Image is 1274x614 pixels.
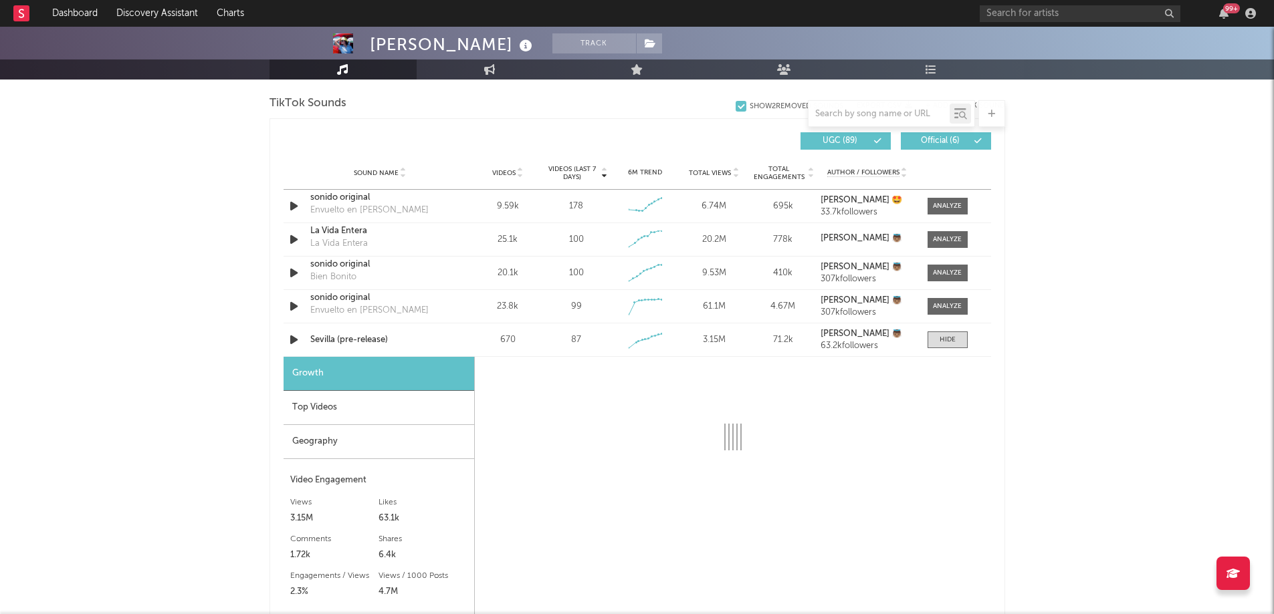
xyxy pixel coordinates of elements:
[379,510,467,526] div: 63.1k
[571,300,582,313] div: 99
[683,333,745,347] div: 3.15M
[752,333,814,347] div: 71.2k
[379,584,467,600] div: 4.7M
[290,472,467,488] div: Video Engagement
[477,333,539,347] div: 670
[571,333,581,347] div: 87
[290,531,379,547] div: Comments
[477,267,539,280] div: 20.1k
[290,494,379,510] div: Views
[290,510,379,526] div: 3.15M
[821,308,914,317] div: 307k followers
[752,300,814,313] div: 4.67M
[752,200,814,213] div: 695k
[910,137,971,145] span: Official ( 6 )
[370,33,536,55] div: [PERSON_NAME]
[821,208,914,217] div: 33.7k followers
[821,263,914,272] a: [PERSON_NAME] 👼🏽
[569,200,583,213] div: 178
[270,96,346,112] span: TikTok Sounds
[310,304,429,317] div: Envuelto en [PERSON_NAME]
[492,169,516,177] span: Videos
[379,547,467,563] div: 6.4k
[545,165,599,181] span: Videos (last 7 days)
[980,5,1180,22] input: Search for artists
[683,233,745,247] div: 20.2M
[310,258,450,271] a: sonido original
[683,200,745,213] div: 6.74M
[821,234,914,243] a: [PERSON_NAME] 👼🏽
[477,200,539,213] div: 9.59k
[310,237,368,251] div: La Vida Entera
[752,233,814,247] div: 778k
[290,547,379,563] div: 1.72k
[310,333,450,347] a: Sevilla (pre-release)
[821,275,914,284] div: 307k followers
[310,204,429,217] div: Envuelto en [PERSON_NAME]
[379,531,467,547] div: Shares
[821,329,914,339] a: [PERSON_NAME] 👼🏽
[683,267,745,280] div: 9.53M
[752,165,806,181] span: Total Engagements
[801,132,891,150] button: UGC(89)
[689,169,731,177] span: Total Views
[284,425,474,459] div: Geography
[284,357,474,391] div: Growth
[827,168,899,177] span: Author / Followers
[821,329,902,338] strong: [PERSON_NAME] 👼🏽
[809,109,950,120] input: Search by song name or URL
[552,33,636,53] button: Track
[310,224,450,238] a: La Vida Entera
[290,584,379,600] div: 2.3%
[821,196,914,205] a: [PERSON_NAME] 🤩
[821,296,914,305] a: [PERSON_NAME] 👼🏽
[821,196,902,204] strong: [PERSON_NAME] 🤩
[569,233,584,247] div: 100
[1219,8,1229,19] button: 99+
[379,568,467,584] div: Views / 1000 Posts
[821,341,914,351] div: 63.2k followers
[354,169,399,177] span: Sound Name
[614,168,676,178] div: 6M Trend
[683,300,745,313] div: 61.1M
[752,267,814,280] div: 410k
[284,391,474,425] div: Top Videos
[569,267,584,280] div: 100
[379,494,467,510] div: Likes
[821,296,902,305] strong: [PERSON_NAME] 👼🏽
[290,568,379,584] div: Engagements / Views
[821,263,902,271] strong: [PERSON_NAME] 👼🏽
[310,271,356,284] div: Bien Bonito
[310,291,450,305] a: sonido original
[477,233,539,247] div: 25.1k
[821,234,902,243] strong: [PERSON_NAME] 👼🏽
[1223,3,1240,13] div: 99 +
[901,132,991,150] button: Official(6)
[809,137,871,145] span: UGC ( 89 )
[477,300,539,313] div: 23.8k
[310,191,450,204] a: sonido original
